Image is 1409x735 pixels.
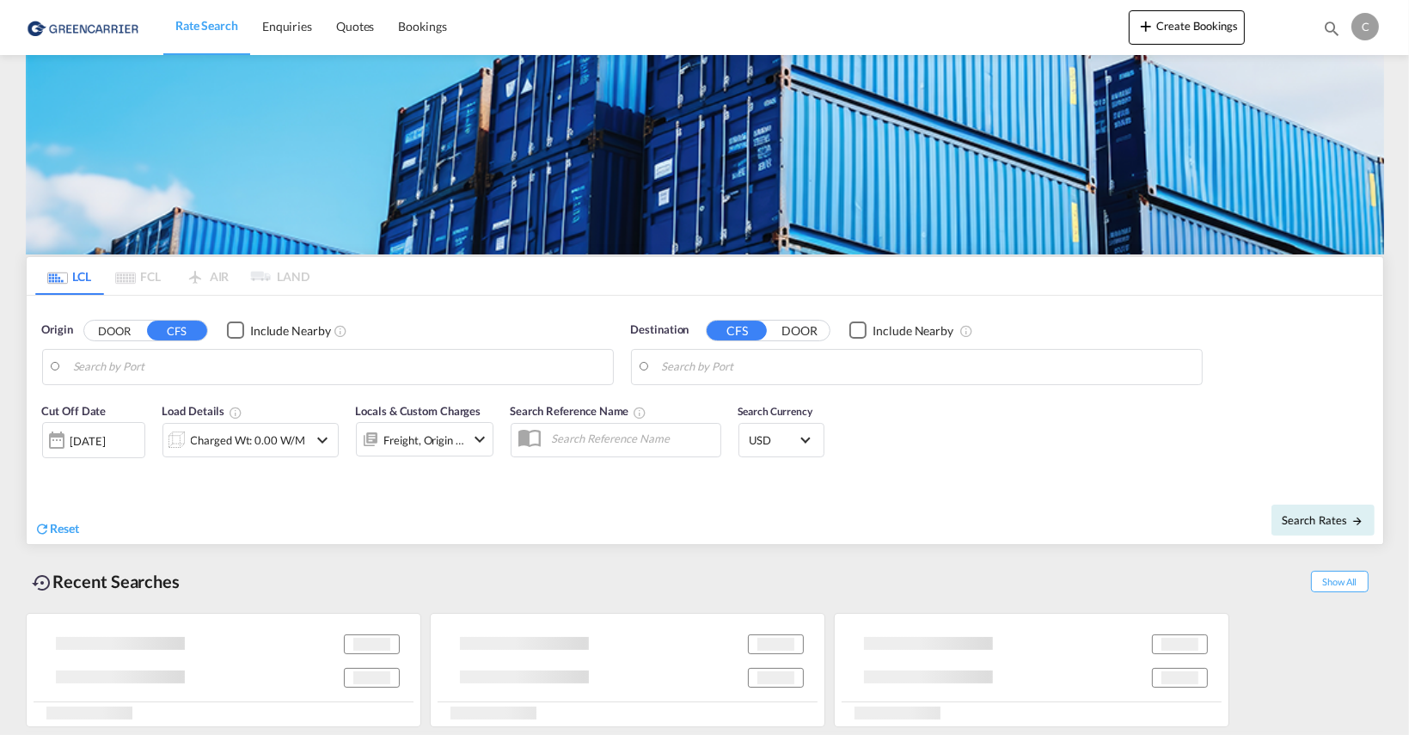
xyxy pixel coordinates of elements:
[175,18,238,33] span: Rate Search
[398,19,446,34] span: Bookings
[26,55,1384,254] img: GreenCarrierFCL_LCL.png
[769,321,830,340] button: DOOR
[336,19,374,34] span: Quotes
[1322,19,1341,38] md-icon: icon-magnify
[334,324,347,338] md-icon: Unchecked: Ignores neighbouring ports when fetching rates.Checked : Includes neighbouring ports w...
[631,322,689,339] span: Destination
[707,321,767,340] button: CFS
[42,456,55,480] md-datepicker: Select
[959,324,973,338] md-icon: Unchecked: Ignores neighbouring ports when fetching rates.Checked : Includes neighbouring ports w...
[162,404,243,418] span: Load Details
[748,427,815,452] md-select: Select Currency: $ USDUnited States Dollar
[42,322,73,339] span: Origin
[33,573,53,593] md-icon: icon-backup-restore
[26,8,142,46] img: 757bc1808afe11efb73cddab9739634b.png
[26,562,187,601] div: Recent Searches
[662,354,1193,380] input: Search by Port
[162,423,339,457] div: Charged Wt: 0.00 W/Micon-chevron-down
[73,354,604,380] input: Search by Port
[35,521,51,536] md-icon: icon-refresh
[229,406,242,420] md-icon: Chargeable Weight
[84,321,144,340] button: DOOR
[35,257,104,295] md-tab-item: LCL
[51,521,80,536] span: Reset
[750,432,798,448] span: USD
[633,406,646,420] md-icon: Your search will be saved by the below given name
[356,404,481,418] span: Locals & Custom Charges
[42,422,145,458] div: [DATE]
[738,405,813,418] span: Search Currency
[313,430,334,450] md-icon: icon-chevron-down
[873,322,953,340] div: Include Nearby
[356,422,493,456] div: Freight Origin Destinationicon-chevron-down
[35,257,310,295] md-pagination-wrapper: Use the left and right arrow keys to navigate between tabs
[42,404,107,418] span: Cut Off Date
[35,520,80,539] div: icon-refreshReset
[1271,505,1375,536] button: Search Ratesicon-arrow-right
[1351,515,1363,527] md-icon: icon-arrow-right
[262,19,312,34] span: Enquiries
[1311,571,1368,592] span: Show All
[384,428,465,452] div: Freight Origin Destination
[70,433,106,449] div: [DATE]
[1136,15,1156,36] md-icon: icon-plus 400-fg
[147,321,207,340] button: CFS
[469,429,490,450] md-icon: icon-chevron-down
[1282,513,1364,527] span: Search Rates
[1322,19,1341,45] div: icon-magnify
[227,322,331,340] md-checkbox: Checkbox No Ink
[1351,13,1379,40] div: c
[1129,10,1245,45] button: icon-plus 400-fgCreate Bookings
[849,322,953,340] md-checkbox: Checkbox No Ink
[250,322,331,340] div: Include Nearby
[191,428,305,452] div: Charged Wt: 0.00 W/M
[543,426,720,451] input: Search Reference Name
[27,296,1383,544] div: Origin DOOR CFS Checkbox No InkUnchecked: Ignores neighbouring ports when fetching rates.Checked ...
[511,404,647,418] span: Search Reference Name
